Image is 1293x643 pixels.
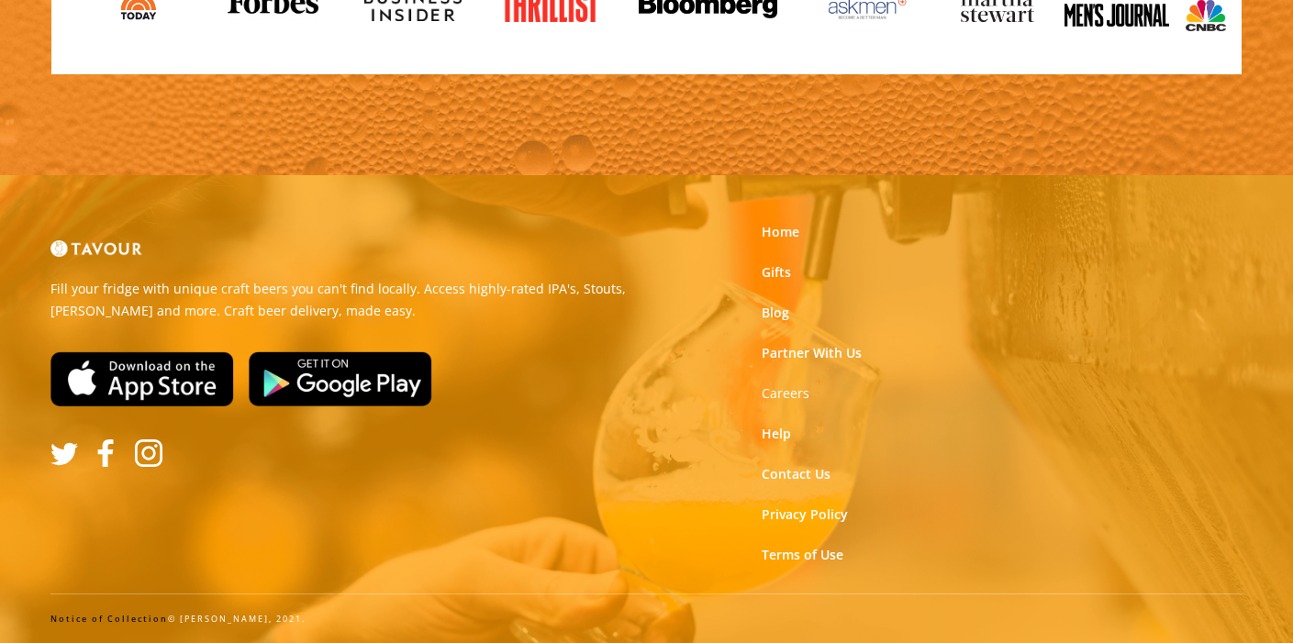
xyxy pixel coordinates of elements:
a: Gifts [762,263,791,282]
a: Partner With Us [762,344,862,362]
a: Contact Us [762,465,830,483]
a: Terms of Use [762,546,843,564]
a: Home [762,223,799,241]
p: Fill your fridge with unique craft beers you can't find locally. Access highly-rated IPA's, Stout... [50,278,633,322]
a: Privacy Policy [762,505,848,524]
a: Careers [762,384,809,403]
a: Blog [762,304,789,322]
a: Help [762,425,791,443]
strong: Careers [762,384,809,402]
div: © [PERSON_NAME], 2021. [50,613,1243,626]
a: Notice of Collection [50,613,168,625]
